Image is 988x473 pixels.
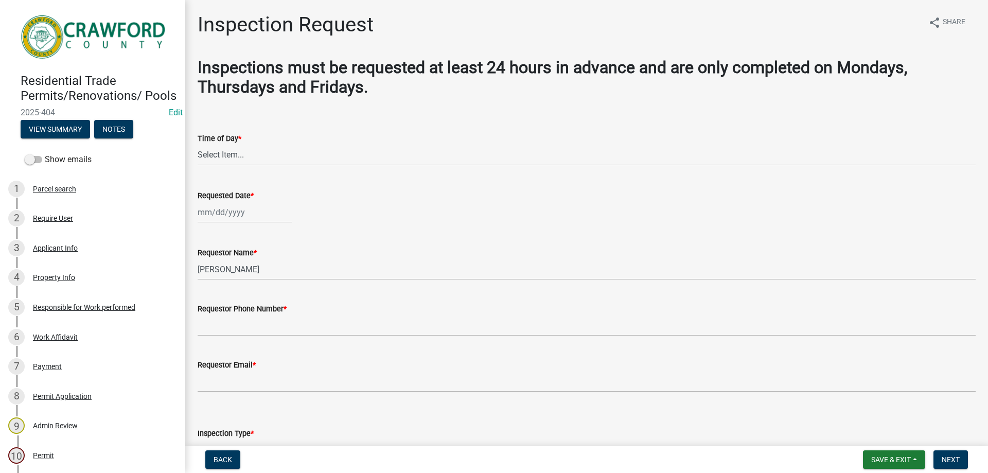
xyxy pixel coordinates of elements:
div: 6 [8,329,25,345]
div: Admin Review [33,422,78,429]
h4: Residential Trade Permits/Renovations/ Pools [21,74,177,103]
div: Permit [33,452,54,459]
wm-modal-confirm: Notes [94,126,133,134]
span: Back [214,456,232,464]
div: Work Affidavit [33,334,78,341]
div: 3 [8,240,25,256]
a: Edit [169,108,183,117]
div: 10 [8,447,25,464]
i: share [928,16,941,29]
div: 5 [8,299,25,316]
wm-modal-confirm: Summary [21,126,90,134]
div: Permit Application [33,393,92,400]
div: 7 [8,358,25,375]
div: Payment [33,363,62,370]
div: Parcel search [33,185,76,192]
button: Back [205,450,240,469]
span: Share [943,16,965,29]
wm-modal-confirm: Edit Application Number [169,108,183,117]
label: Requestor Phone Number [198,306,287,313]
span: Save & Exit [871,456,911,464]
div: 1 [8,181,25,197]
div: 8 [8,388,25,405]
div: 4 [8,269,25,286]
button: Notes [94,120,133,138]
label: Show emails [25,153,92,166]
button: Next [933,450,968,469]
strong: nspections must be requested at least 24 hours in advance and are only completed on Mondays, Thur... [198,58,907,97]
h2: I [198,58,976,97]
div: Applicant Info [33,244,78,252]
div: Require User [33,215,73,222]
input: mm/dd/yyyy [198,202,292,223]
h1: Inspection Request [198,12,374,37]
div: 9 [8,417,25,434]
label: Requestor Name [198,250,257,257]
span: Next [942,456,960,464]
button: shareShare [920,12,974,32]
span: 2025-404 [21,108,165,117]
div: Property Info [33,274,75,281]
div: 2 [8,210,25,226]
button: View Summary [21,120,90,138]
label: Requested Date [198,192,254,200]
label: Time of Day [198,135,241,143]
div: Responsible for Work performed [33,304,135,311]
label: Requestor Email [198,362,256,369]
label: Inspection Type [198,430,254,437]
img: Crawford County, Georgia [21,11,169,63]
button: Save & Exit [863,450,925,469]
